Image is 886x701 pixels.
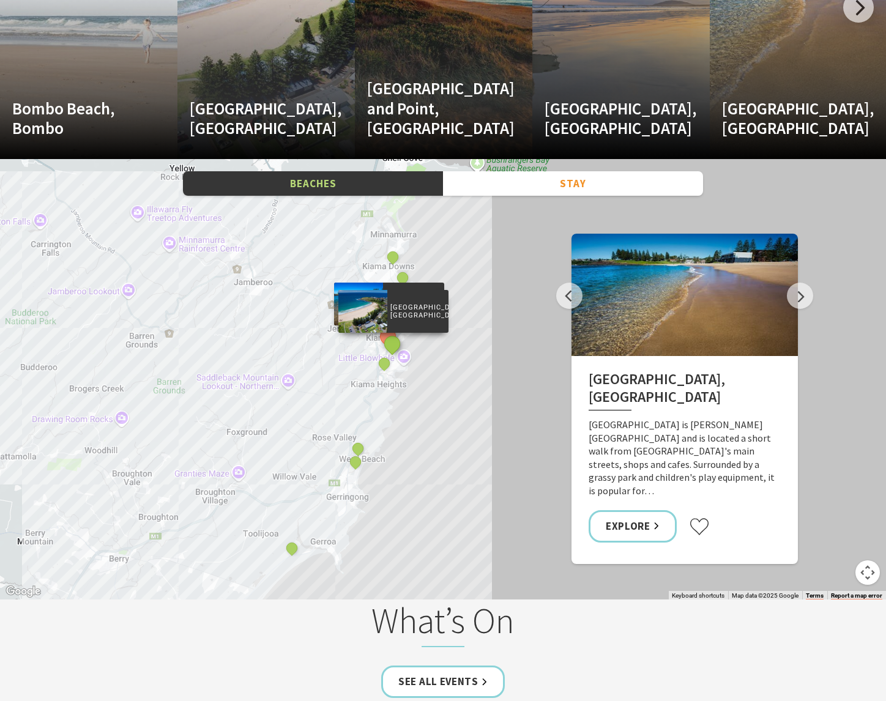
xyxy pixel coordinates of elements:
[831,592,882,599] a: Report a map error
[556,283,583,309] button: Previous
[284,540,300,556] button: See detail about Seven Mile Beach, Gerroa
[348,454,363,470] button: See detail about Werri Beach and Point, Gerringong
[689,517,710,536] button: Click to favourite Surf Beach, Kiama
[589,510,677,543] a: Explore
[787,283,813,309] button: Next
[381,333,404,355] button: See detail about Kendalls Beach, Kiama
[732,592,799,599] span: Map data ©2025 Google
[203,599,683,647] h2: What’s On
[3,584,43,599] img: Google
[376,355,392,371] button: See detail about Easts Beach, Kiama
[3,584,43,599] a: Open this area in Google Maps (opens a new window)
[350,441,366,457] button: See detail about Werri Lagoon, Gerringong
[381,666,505,698] a: See all Events
[545,98,671,138] h4: [GEOGRAPHIC_DATA], [GEOGRAPHIC_DATA]
[385,249,401,265] button: See detail about Jones Beach, Kiama Downs
[443,171,703,196] button: Stay
[855,560,880,585] button: Map camera controls
[395,270,411,286] button: See detail about Boneyard, Kiama
[722,98,849,138] h4: [GEOGRAPHIC_DATA], [GEOGRAPHIC_DATA]
[190,98,316,138] h4: [GEOGRAPHIC_DATA], [GEOGRAPHIC_DATA]
[589,418,781,498] p: [GEOGRAPHIC_DATA] is [PERSON_NAME][GEOGRAPHIC_DATA] and is located a short walk from [GEOGRAPHIC_...
[589,371,781,410] h2: [GEOGRAPHIC_DATA], [GEOGRAPHIC_DATA]
[183,171,443,196] button: Beaches
[806,592,824,599] a: Terms (opens in new tab)
[387,302,449,321] p: [GEOGRAPHIC_DATA], [GEOGRAPHIC_DATA]
[672,592,724,600] button: Keyboard shortcuts
[367,78,494,138] h4: [GEOGRAPHIC_DATA] and Point, [GEOGRAPHIC_DATA]
[12,98,139,138] h4: Bombo Beach, Bombo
